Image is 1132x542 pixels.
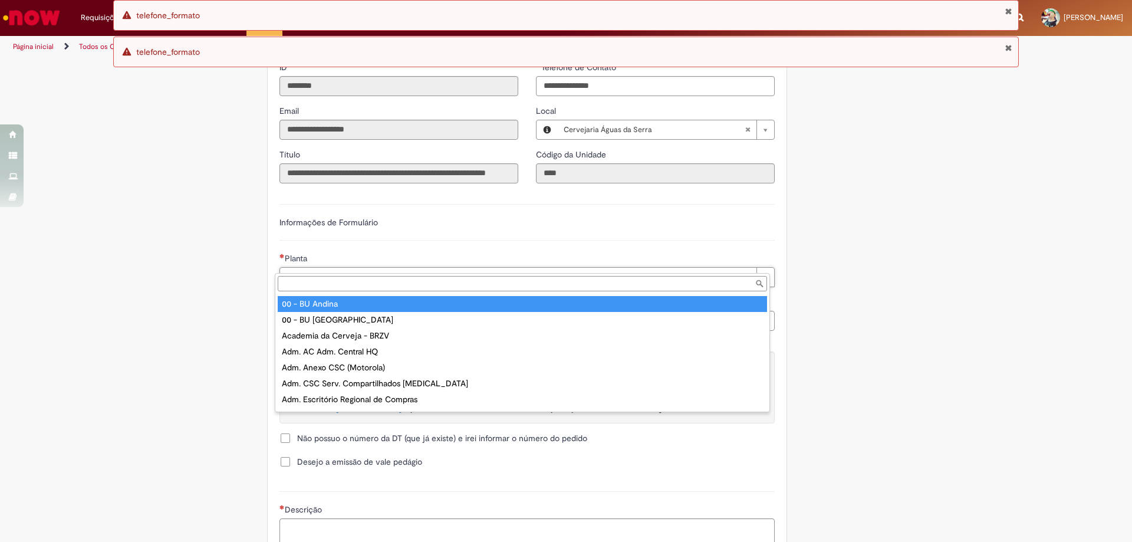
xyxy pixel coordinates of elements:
[278,408,767,423] div: Agudos
[278,328,767,344] div: Academia da Cerveja - BRZV
[278,344,767,360] div: Adm. AC Adm. Central HQ
[275,294,769,412] ul: Planta
[278,296,767,312] div: 00 - BU Andina
[278,392,767,408] div: Adm. Escritório Regional de Compras
[278,312,767,328] div: 00 - BU [GEOGRAPHIC_DATA]
[278,360,767,376] div: Adm. Anexo CSC (Motorola)
[278,376,767,392] div: Adm. CSC Serv. Compartilhados [MEDICAL_DATA]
